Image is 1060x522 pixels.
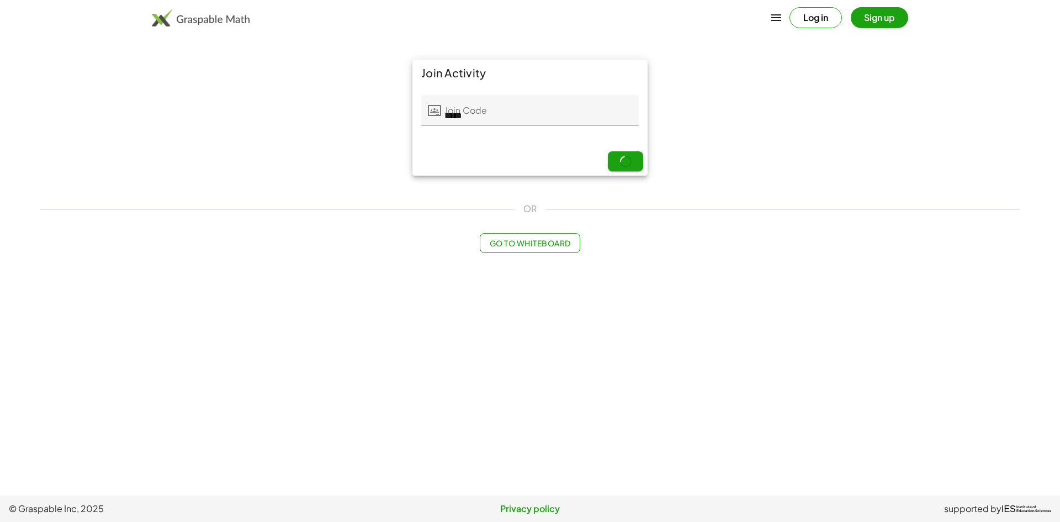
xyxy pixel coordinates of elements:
[412,60,648,86] div: Join Activity
[480,233,580,253] button: Go to Whiteboard
[789,7,842,28] button: Log in
[356,502,703,515] a: Privacy policy
[1001,502,1051,515] a: IESInstitute ofEducation Sciences
[523,202,537,215] span: OR
[851,7,908,28] button: Sign up
[1001,504,1016,514] span: IES
[489,238,570,248] span: Go to Whiteboard
[9,502,356,515] span: © Graspable Inc, 2025
[1016,505,1051,513] span: Institute of Education Sciences
[944,502,1001,515] span: supported by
